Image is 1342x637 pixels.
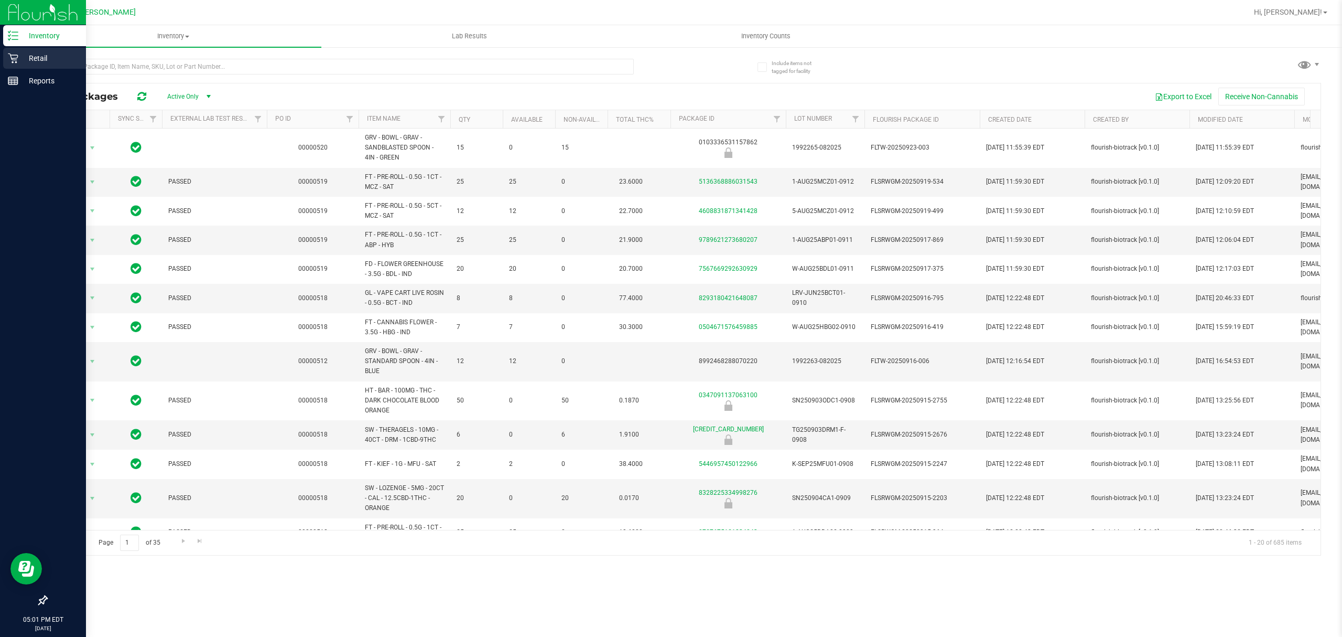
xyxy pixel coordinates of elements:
[699,489,757,496] a: 8328225334998276
[298,460,328,468] a: 00000518
[614,291,648,306] span: 77.4000
[131,354,142,368] span: In Sync
[168,430,261,440] span: PASSED
[669,434,787,445] div: Newly Received
[669,147,787,158] div: Newly Received
[457,235,496,245] span: 25
[871,322,973,332] span: FLSRWGM-20250916-419
[8,53,18,63] inline-svg: Retail
[509,459,549,469] span: 2
[457,143,496,153] span: 15
[1091,143,1183,153] span: flourish-biotrack [v0.1.0]
[298,431,328,438] a: 00000518
[699,460,757,468] a: 5446957450122966
[1091,396,1183,406] span: flourish-biotrack [v0.1.0]
[792,459,858,469] span: K-SEP25MFU01-0908
[298,357,328,365] a: 00000512
[986,235,1044,245] span: [DATE] 11:59:30 EDT
[86,525,99,540] span: select
[365,386,444,416] span: HT - BAR - 100MG - THC - DARK CHOCOLATE BLOOD ORANGE
[86,233,99,248] span: select
[792,356,858,366] span: 1992263-082025
[616,116,654,123] a: Total THC%
[5,615,81,624] p: 05:01 PM EDT
[561,527,601,537] span: 0
[298,265,328,272] a: 00000519
[509,493,549,503] span: 0
[118,115,158,122] a: Sync Status
[131,320,142,334] span: In Sync
[509,322,549,332] span: 7
[509,264,549,274] span: 20
[365,259,444,279] span: FD - FLOWER GREENHOUSE - 3.5G - BDL - IND
[873,116,939,123] a: Flourish Package ID
[509,356,549,366] span: 12
[509,235,549,245] span: 25
[986,177,1044,187] span: [DATE] 11:59:30 EDT
[699,236,757,243] a: 9789621273680207
[365,425,444,445] span: SW - THERAGELS - 10MG - 40CT - DRM - 1CBD-9THC
[459,116,470,123] a: Qty
[986,527,1044,537] span: [DATE] 12:22:48 EDT
[457,206,496,216] span: 12
[90,535,169,551] span: Page of 35
[511,116,543,123] a: Available
[1196,527,1254,537] span: [DATE] 20:46:32 EDT
[86,491,99,506] span: select
[298,323,328,331] a: 00000518
[365,483,444,514] span: SW - LOZENGE - 5MG - 20CT - CAL - 12.5CBD-1THC - ORANGE
[168,322,261,332] span: PASSED
[792,143,858,153] span: 1992265-082025
[986,264,1044,274] span: [DATE] 11:59:30 EDT
[986,493,1044,503] span: [DATE] 12:22:48 EDT
[614,174,648,189] span: 23.6000
[168,235,261,245] span: PASSED
[871,143,973,153] span: FLTW-20250923-003
[871,356,973,366] span: FLTW-20250916-006
[176,535,191,549] a: Go to the next page
[561,293,601,303] span: 0
[699,391,757,399] a: 0347091137063100
[131,427,142,442] span: In Sync
[699,294,757,302] a: 8293180421648087
[564,116,610,123] a: Non-Available
[561,206,601,216] span: 0
[1091,235,1183,245] span: flourish-biotrack [v0.1.0]
[772,59,824,75] span: Include items not tagged for facility
[457,356,496,366] span: 12
[1091,206,1183,216] span: flourish-biotrack [v0.1.0]
[86,141,99,155] span: select
[86,393,99,408] span: select
[131,261,142,276] span: In Sync
[86,354,99,369] span: select
[614,456,648,472] span: 38.4000
[86,457,99,472] span: select
[86,262,99,277] span: select
[561,396,601,406] span: 50
[46,59,634,75] input: Search Package ID, Item Name, SKU, Lot or Part Number...
[365,317,444,337] span: FT - CANNABIS FLOWER - 3.5G - HBG - IND
[871,396,973,406] span: FLSRWGM-20250915-2755
[986,356,1044,366] span: [DATE] 12:16:54 EDT
[614,261,648,277] span: 20.7000
[1091,430,1183,440] span: flourish-biotrack [v0.1.0]
[55,91,128,102] span: All Packages
[871,293,973,303] span: FLSRWGM-20250916-795
[8,30,18,41] inline-svg: Inventory
[168,293,261,303] span: PASSED
[457,459,496,469] span: 2
[986,322,1044,332] span: [DATE] 12:22:48 EDT
[168,177,261,187] span: PASSED
[561,322,601,332] span: 0
[1091,177,1183,187] span: flourish-biotrack [v0.1.0]
[871,493,973,503] span: FLSRWGM-20250915-2203
[131,232,142,247] span: In Sync
[727,31,805,41] span: Inventory Counts
[986,396,1044,406] span: [DATE] 12:22:48 EDT
[365,201,444,221] span: FT - PRE-ROLL - 0.5G - 5CT - MCZ - SAT
[1303,116,1340,123] a: Modified By
[1196,264,1254,274] span: [DATE] 12:17:03 EDT
[86,428,99,442] span: select
[871,177,973,187] span: FLSRWGM-20250919-534
[86,291,99,305] span: select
